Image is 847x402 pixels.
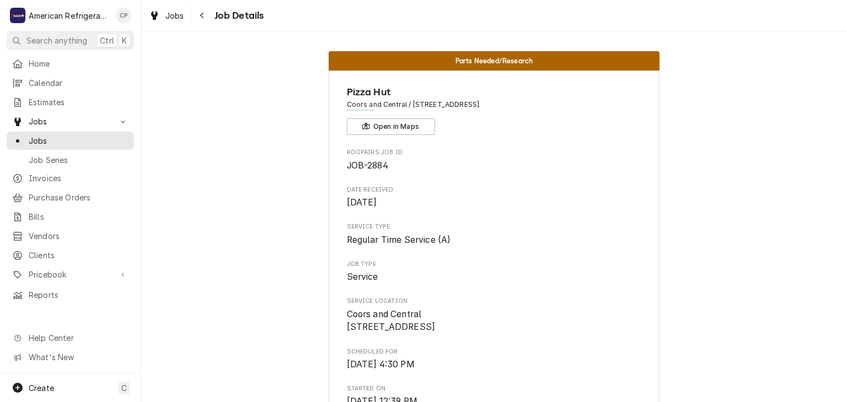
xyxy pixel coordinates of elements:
[347,347,642,371] div: Scheduled For
[7,208,134,226] a: Bills
[347,270,642,284] span: Job Type
[347,197,377,208] span: [DATE]
[29,10,110,21] div: American Refrigeration LLC
[10,8,25,23] div: American Refrigeration LLC's Avatar
[29,351,127,363] span: What's New
[29,172,128,184] span: Invoices
[7,265,134,284] a: Go to Pricebook
[122,35,127,46] span: K
[116,8,131,23] div: CP
[29,269,112,280] span: Pricebook
[29,383,54,393] span: Create
[7,132,134,150] a: Jobs
[29,211,128,222] span: Bills
[29,154,128,166] span: Job Series
[165,10,184,21] span: Jobs
[7,188,134,207] a: Purchase Orders
[347,148,642,172] div: Roopairs Job ID
[347,159,642,172] span: Roopairs Job ID
[347,100,642,110] span: Address
[211,8,264,23] span: Job Details
[29,289,128,301] span: Reports
[29,332,127,344] span: Help Center
[347,297,642,306] span: Service Location
[347,233,642,247] span: Service Type
[347,118,435,135] button: Open in Maps
[347,85,642,135] div: Client Information
[7,151,134,169] a: Job Series
[347,347,642,356] span: Scheduled For
[455,57,533,64] span: Parts Needed/Research
[121,382,127,394] span: C
[100,35,114,46] span: Ctrl
[7,246,134,264] a: Clients
[7,55,134,73] a: Home
[347,309,436,333] span: Coors and Central [STREET_ADDRESS]
[7,93,134,111] a: Estimates
[347,85,642,100] span: Name
[144,7,189,25] a: Jobs
[29,249,128,261] span: Clients
[7,31,134,50] button: Search anythingCtrlK
[7,74,134,92] a: Calendar
[29,77,128,89] span: Calendar
[347,160,388,171] span: JOB-2884
[116,8,131,23] div: Cordel Pyle's Avatar
[347,260,642,284] div: Job Type
[347,384,642,393] span: Started On
[29,58,128,69] span: Home
[7,286,134,304] a: Reports
[29,96,128,108] span: Estimates
[347,358,642,371] span: Scheduled For
[7,112,134,131] a: Go to Jobs
[7,348,134,366] a: Go to What's New
[347,186,642,209] div: Date Received
[347,222,642,231] span: Service Type
[347,260,642,269] span: Job Type
[347,359,415,370] span: [DATE] 4:30 PM
[29,192,128,203] span: Purchase Orders
[329,51,660,70] div: Status
[347,222,642,246] div: Service Type
[347,271,378,282] span: Service
[347,297,642,334] div: Service Location
[347,148,642,157] span: Roopairs Job ID
[26,35,87,46] span: Search anything
[7,329,134,347] a: Go to Help Center
[10,8,25,23] div: A
[29,116,112,127] span: Jobs
[29,135,128,146] span: Jobs
[347,196,642,209] span: Date Received
[7,169,134,187] a: Invoices
[194,7,211,24] button: Navigate back
[29,230,128,242] span: Vendors
[347,186,642,194] span: Date Received
[7,227,134,245] a: Vendors
[347,235,451,245] span: Regular Time Service (A)
[347,308,642,334] span: Service Location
